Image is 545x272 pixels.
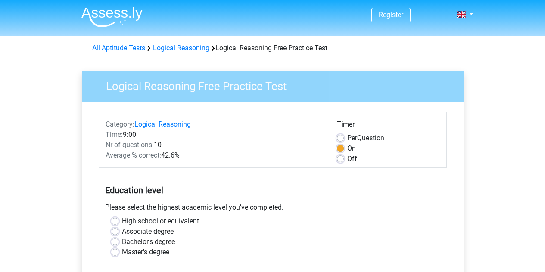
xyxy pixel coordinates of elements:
[347,154,357,164] label: Off
[92,44,145,52] a: All Aptitude Tests
[347,134,357,142] span: Per
[106,151,161,159] span: Average % correct:
[122,237,175,247] label: Bachelor's degree
[96,76,457,93] h3: Logical Reasoning Free Practice Test
[122,247,169,257] label: Master's degree
[337,119,440,133] div: Timer
[89,43,457,53] div: Logical Reasoning Free Practice Test
[99,140,330,150] div: 10
[379,11,403,19] a: Register
[106,130,123,139] span: Time:
[122,226,174,237] label: Associate degree
[153,44,209,52] a: Logical Reasoning
[81,7,143,27] img: Assessly
[134,120,191,128] a: Logical Reasoning
[105,182,440,199] h5: Education level
[99,130,330,140] div: 9:00
[99,150,330,161] div: 42.6%
[347,143,356,154] label: On
[106,120,134,128] span: Category:
[122,216,199,226] label: High school or equivalent
[106,141,154,149] span: Nr of questions:
[347,133,384,143] label: Question
[99,202,447,216] div: Please select the highest academic level you’ve completed.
